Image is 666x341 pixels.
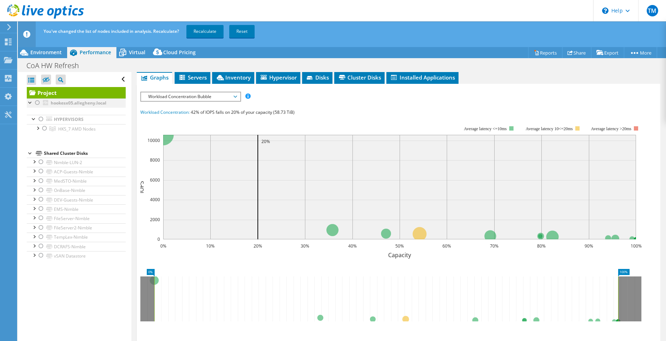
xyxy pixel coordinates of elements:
text: 0% [160,243,166,249]
text: 90% [585,243,593,249]
span: HKS_7 AMD Nodes [58,126,96,132]
span: Disks [306,74,329,81]
text: Capacity [388,251,411,259]
a: DCRAFS-Nimble [27,242,126,251]
tspan: Average latency <=10ms [464,126,507,131]
text: 40% [348,243,357,249]
text: 70% [490,243,499,249]
text: 20% [254,243,262,249]
a: FileServer2-Nimble [27,223,126,233]
a: DEV-Guests-Nimble [27,195,126,204]
span: Virtual [129,49,145,56]
tspan: Average latency 10<=20ms [526,126,573,131]
span: Performance [80,49,111,56]
a: TempLex-Nimble [27,233,126,242]
span: Inventory [216,74,251,81]
a: EMS-Nimble [27,204,126,214]
a: Nimble-LUN-2 [27,158,126,167]
span: Environment [30,49,62,56]
b: hookesx05.allegheny.local [51,100,106,106]
span: Hypervisor [260,74,297,81]
a: FileServer-Nimble [27,214,126,223]
text: 4000 [150,197,160,203]
span: Graphs [140,74,169,81]
text: 100% [630,243,641,249]
span: Servers [178,74,207,81]
text: 10000 [147,137,160,143]
a: hookesx05.allegheny.local [27,98,126,108]
span: TM [647,5,658,16]
text: Average latency >20ms [591,126,631,131]
span: 42% of IOPS falls on 20% of your capacity (58.73 TiB) [191,109,295,115]
text: 6000 [150,177,160,183]
text: 10% [206,243,215,249]
a: OnBase-Nimble [27,186,126,195]
span: Cluster Disks [338,74,381,81]
text: 8000 [150,157,160,163]
text: 50% [395,243,404,249]
span: You've changed the list of nodes included in analysis. Recalculate? [44,28,179,34]
text: IOPS [137,181,145,193]
a: Hypervisors [27,115,126,124]
a: Reset [229,25,255,38]
a: Recalculate [186,25,224,38]
span: Cloud Pricing [163,49,196,56]
a: Project [27,87,126,98]
a: vSAN Datastore [27,251,126,260]
span: Installed Applications [390,74,455,81]
h1: CoA HW Refresh [23,62,90,70]
div: Shared Cluster Disks [44,149,126,158]
span: Workload Concentration: [140,109,190,115]
text: 0 [157,236,160,242]
a: Reports [528,47,562,58]
a: Export [591,47,624,58]
a: HKS_7 AMD Nodes [27,124,126,133]
text: 20% [261,138,270,144]
text: 60% [442,243,451,249]
a: MedSTO-Nimble [27,177,126,186]
a: ACP-Guests-Nimble [27,167,126,176]
text: 2000 [150,217,160,223]
text: 30% [301,243,309,249]
a: Share [562,47,591,58]
svg: \n [602,7,609,14]
text: 80% [537,243,546,249]
a: More [624,47,657,58]
span: Workload Concentration Bubble [145,92,236,101]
